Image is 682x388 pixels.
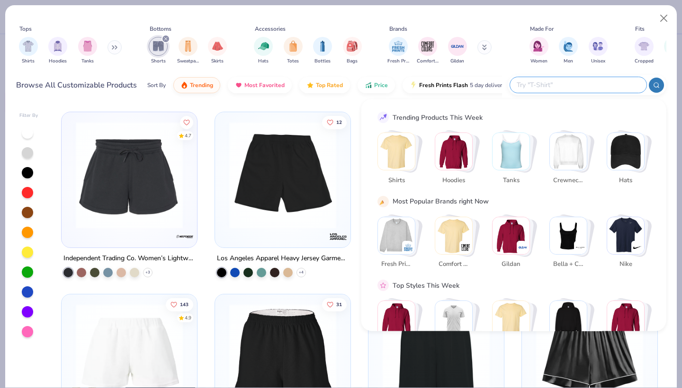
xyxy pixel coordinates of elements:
img: Independent Trading Co. logo [175,227,194,246]
div: Tops [19,25,32,33]
img: Comfort Colors [461,242,470,252]
div: Most Popular Brands right Now [393,196,489,206]
span: Comfort Colors [417,58,439,65]
span: Shirts [22,58,35,65]
button: Fresh Prints Flash5 day delivery [403,77,512,93]
button: filter button [284,37,303,65]
div: filter for Women [529,37,548,65]
span: Totes [287,58,299,65]
div: Fits [635,25,645,33]
span: Tanks [81,58,94,65]
div: filter for Hoodies [48,37,67,65]
button: filter button [589,37,608,65]
span: Hoodies [49,58,67,65]
button: Price [358,77,395,93]
button: filter button [149,37,168,65]
div: Independent Trading Co. Women’s Lightweight [US_STATE] Wave Wash Sweatshorts [63,252,195,264]
span: Shirts [381,176,412,185]
div: 4.7 [185,132,192,139]
button: Stack Card Button Casual [607,300,650,357]
div: filter for Tanks [78,37,97,65]
img: pink_star.gif [379,281,387,290]
img: Bottles Image [317,41,328,52]
button: Top Rated [299,77,350,93]
span: Hats [610,176,641,185]
button: filter button [177,37,199,65]
button: Stack Card Button Classic [377,300,421,357]
div: filter for Shirts [19,37,38,65]
img: Bags Image [347,41,357,52]
div: Accessories [255,25,286,33]
span: Shorts [151,58,166,65]
div: filter for Hats [254,37,273,65]
button: filter button [343,37,362,65]
img: Shirts [378,133,415,170]
img: Gildan [518,242,528,252]
img: Tanks [493,133,529,170]
button: Trending [173,77,220,93]
span: Men [564,58,573,65]
img: Fresh Prints [378,217,415,254]
button: Stack Card Button Sportswear [435,300,478,357]
button: Most Favorited [228,77,292,93]
span: Fresh Prints Flash [419,81,468,89]
img: most_fav.gif [235,81,242,89]
img: Hats Image [258,41,269,52]
img: Los Angeles Apparel logo [329,227,348,246]
button: Stack Card Button Fresh Prints [377,216,421,273]
div: Los Angeles Apparel Heavy Jersey Garment Dye Gym Shorts [217,252,349,264]
button: Stack Card Button Preppy [549,300,593,357]
div: filter for Skirts [208,37,227,65]
div: filter for Totes [284,37,303,65]
div: Bottoms [150,25,171,33]
img: Preppy [550,301,587,338]
img: Casual [607,301,644,338]
span: Sweatpants [177,58,199,65]
button: filter button [254,37,273,65]
img: Sweatpants Image [183,41,193,52]
img: trend_line.gif [379,113,387,122]
img: Nike [607,217,644,254]
span: Cropped [635,58,654,65]
span: Gildan [450,58,464,65]
img: Hoodies Image [53,41,63,52]
button: Like [166,298,194,311]
img: Classic [378,301,415,338]
span: Trending [190,81,213,89]
span: Comfort Colors [438,260,469,269]
div: filter for Gildan [448,37,467,65]
button: Like [180,115,194,129]
span: 5 day delivery [470,80,505,91]
img: Gildan Image [450,39,465,53]
span: 31 [336,302,342,307]
button: Like [322,115,347,129]
img: Hoodies [435,133,472,170]
span: Nike [610,260,641,269]
button: Stack Card Button Comfort Colors [435,216,478,273]
img: Fresh Prints Image [391,39,405,53]
button: Stack Card Button Gildan [492,216,536,273]
img: Skirts Image [212,41,223,52]
button: Stack Card Button Hoodies [435,132,478,189]
img: Nike [633,242,642,252]
img: trending.gif [180,81,188,89]
button: filter button [313,37,332,65]
span: + 3 [145,269,150,275]
span: 143 [180,302,189,307]
div: filter for Unisex [589,37,608,65]
img: Women Image [533,41,544,52]
div: filter for Bags [343,37,362,65]
span: Fresh Prints [381,260,412,269]
img: Cropped Image [638,41,649,52]
img: 426f88c4-4fd4-4783-85e6-78da3b6be435 [224,122,341,229]
img: Crewnecks [550,133,587,170]
span: + 4 [299,269,304,275]
button: filter button [387,37,409,65]
span: Hoodies [438,176,469,185]
button: filter button [559,37,578,65]
div: Browse All Customizable Products [16,79,137,91]
img: Sportswear [435,301,472,338]
button: filter button [635,37,654,65]
button: filter button [417,37,439,65]
img: d7c09eb8-b573-4a70-8e54-300b8a580557 [71,122,188,229]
